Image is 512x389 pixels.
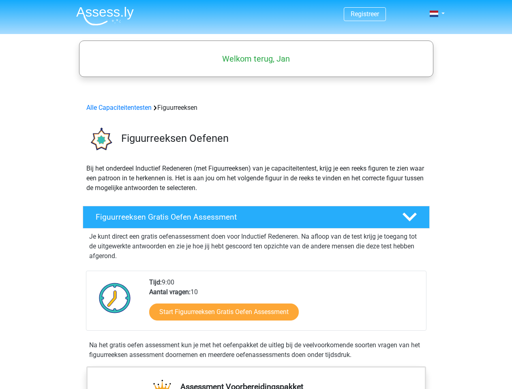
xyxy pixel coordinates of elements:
p: Je kunt direct een gratis oefenassessment doen voor Inductief Redeneren. Na afloop van de test kr... [89,232,423,261]
a: Start Figuurreeksen Gratis Oefen Assessment [149,304,299,321]
b: Tijd: [149,278,162,286]
a: Registreer [351,10,379,18]
b: Aantal vragen: [149,288,191,296]
img: figuurreeksen [83,122,118,157]
h4: Figuurreeksen Gratis Oefen Assessment [96,212,389,222]
div: Na het gratis oefen assessment kun je met het oefenpakket de uitleg bij de veelvoorkomende soorte... [86,340,426,360]
p: Bij het onderdeel Inductief Redeneren (met Figuurreeksen) van je capaciteitentest, krijg je een r... [86,164,426,193]
img: Assessly [76,6,134,26]
a: Figuurreeksen Gratis Oefen Assessment [79,206,433,229]
img: Klok [94,278,135,318]
h3: Figuurreeksen Oefenen [121,132,423,145]
div: 9:00 10 [143,278,426,330]
div: Figuurreeksen [83,103,429,113]
h5: Welkom terug, Jan [83,54,429,64]
a: Alle Capaciteitentesten [86,104,152,111]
